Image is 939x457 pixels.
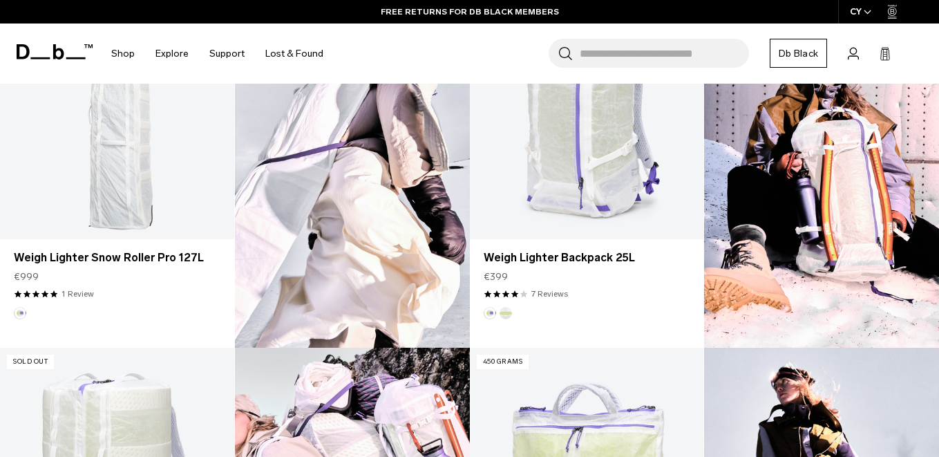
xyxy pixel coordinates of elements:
a: Lost & Found [265,29,323,78]
nav: Main Navigation [101,24,334,84]
span: €399 [484,270,508,284]
a: Support [209,29,245,78]
button: Diffusion [500,307,512,319]
p: 450 grams [477,355,529,369]
button: Aurora [14,307,26,319]
a: Explore [155,29,189,78]
a: 7 reviews [531,288,568,300]
a: Shop [111,29,135,78]
p: Sold Out [7,355,54,369]
a: Weigh Lighter Snow Roller Pro 127L [14,250,220,266]
a: Weigh Lighter Backpack 25L [484,250,690,266]
a: Db Black [770,39,827,68]
span: €999 [14,270,39,284]
button: Aurora [484,307,496,319]
a: FREE RETURNS FOR DB BLACK MEMBERS [381,6,559,18]
a: 1 reviews [61,288,94,300]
